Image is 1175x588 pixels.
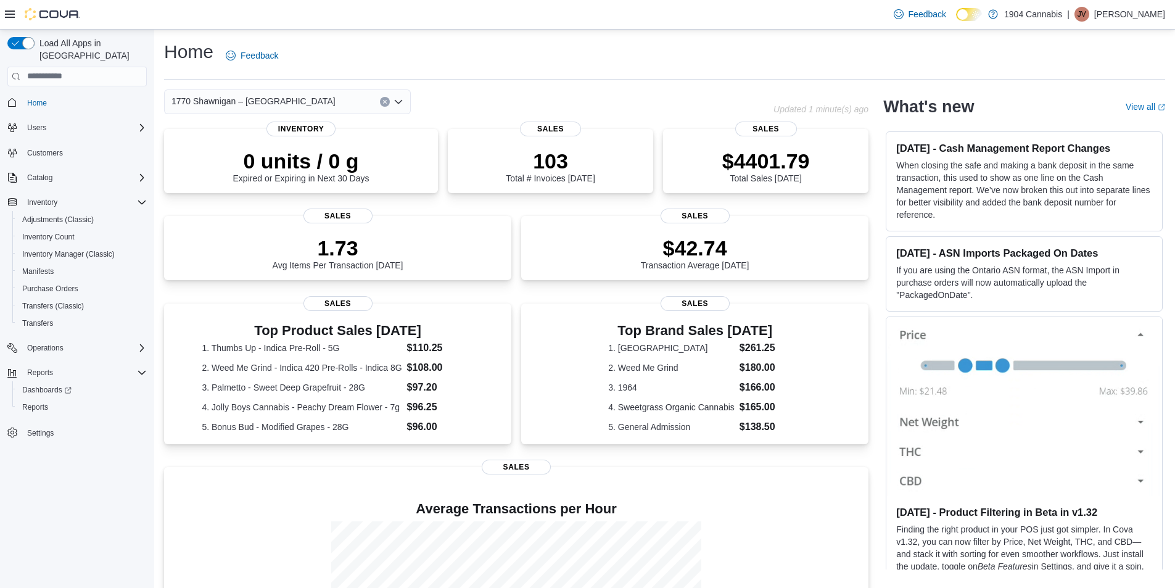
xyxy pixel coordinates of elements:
[17,230,147,244] span: Inventory Count
[12,228,152,246] button: Inventory Count
[22,365,58,380] button: Reports
[608,381,735,394] dt: 3. 1964
[1126,102,1165,112] a: View allExternal link
[1078,7,1086,22] span: JV
[506,149,595,173] p: 103
[273,236,403,270] div: Avg Items Per Transaction [DATE]
[27,98,47,108] span: Home
[17,400,53,415] a: Reports
[17,316,58,331] a: Transfers
[174,502,859,516] h4: Average Transactions per Hour
[12,246,152,263] button: Inventory Manager (Classic)
[22,341,147,355] span: Operations
[22,318,53,328] span: Transfers
[661,209,730,223] span: Sales
[909,8,946,20] span: Feedback
[27,197,57,207] span: Inventory
[641,236,749,270] div: Transaction Average [DATE]
[27,173,52,183] span: Catalog
[2,94,152,112] button: Home
[22,341,68,355] button: Operations
[22,120,51,135] button: Users
[17,281,147,296] span: Purchase Orders
[978,561,1032,571] em: Beta Features
[735,122,797,136] span: Sales
[17,212,99,227] a: Adjustments (Classic)
[273,236,403,260] p: 1.73
[2,194,152,211] button: Inventory
[740,360,781,375] dd: $180.00
[722,149,810,183] div: Total Sales [DATE]
[22,402,48,412] span: Reports
[407,400,474,415] dd: $96.25
[896,523,1152,585] p: Finding the right product in your POS just got simpler. In Cova v1.32, you can now filter by Pric...
[12,381,152,399] a: Dashboards
[394,97,403,107] button: Open list of options
[22,96,52,110] a: Home
[164,39,213,64] h1: Home
[2,169,152,186] button: Catalog
[22,215,94,225] span: Adjustments (Classic)
[17,299,89,313] a: Transfers (Classic)
[773,104,868,114] p: Updated 1 minute(s) ago
[22,232,75,242] span: Inventory Count
[608,421,735,433] dt: 5. General Admission
[12,315,152,332] button: Transfers
[2,144,152,162] button: Customers
[883,97,974,117] h2: What's new
[27,148,63,158] span: Customers
[608,362,735,374] dt: 2. Weed Me Grind
[303,209,373,223] span: Sales
[2,364,152,381] button: Reports
[12,211,152,228] button: Adjustments (Classic)
[12,280,152,297] button: Purchase Orders
[7,89,147,474] nav: Complex example
[202,401,402,413] dt: 4. Jolly Boys Cannabis - Peachy Dream Flower - 7g
[889,2,951,27] a: Feedback
[22,249,115,259] span: Inventory Manager (Classic)
[27,123,46,133] span: Users
[896,506,1152,518] h3: [DATE] - Product Filtering in Beta in v1.32
[722,149,810,173] p: $4401.79
[17,281,83,296] a: Purchase Orders
[1067,7,1070,22] p: |
[740,400,781,415] dd: $165.00
[27,343,64,353] span: Operations
[2,423,152,441] button: Settings
[896,159,1152,221] p: When closing the safe and making a bank deposit in the same transaction, this used to show as one...
[17,230,80,244] a: Inventory Count
[1158,104,1165,111] svg: External link
[740,420,781,434] dd: $138.50
[896,142,1152,154] h3: [DATE] - Cash Management Report Changes
[233,149,369,183] div: Expired or Expiring in Next 30 Days
[12,399,152,416] button: Reports
[380,97,390,107] button: Clear input
[202,421,402,433] dt: 5. Bonus Bud - Modified Grapes - 28G
[17,383,76,397] a: Dashboards
[12,297,152,315] button: Transfers (Classic)
[202,342,402,354] dt: 1. Thumbs Up - Indica Pre-Roll - 5G
[22,385,72,395] span: Dashboards
[407,360,474,375] dd: $108.00
[22,365,147,380] span: Reports
[35,37,147,62] span: Load All Apps in [GEOGRAPHIC_DATA]
[266,122,336,136] span: Inventory
[202,362,402,374] dt: 2. Weed Me Grind - Indica 420 Pre-Rolls - Indica 8G
[17,383,147,397] span: Dashboards
[12,263,152,280] button: Manifests
[1094,7,1165,22] p: [PERSON_NAME]
[608,342,735,354] dt: 1. [GEOGRAPHIC_DATA]
[17,212,147,227] span: Adjustments (Classic)
[22,120,147,135] span: Users
[17,247,147,262] span: Inventory Manager (Classic)
[641,236,749,260] p: $42.74
[241,49,278,62] span: Feedback
[22,170,57,185] button: Catalog
[608,323,781,338] h3: Top Brand Sales [DATE]
[27,428,54,438] span: Settings
[740,341,781,355] dd: $261.25
[22,146,68,160] a: Customers
[956,21,957,22] span: Dark Mode
[22,284,78,294] span: Purchase Orders
[1004,7,1062,22] p: 1904 Cannabis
